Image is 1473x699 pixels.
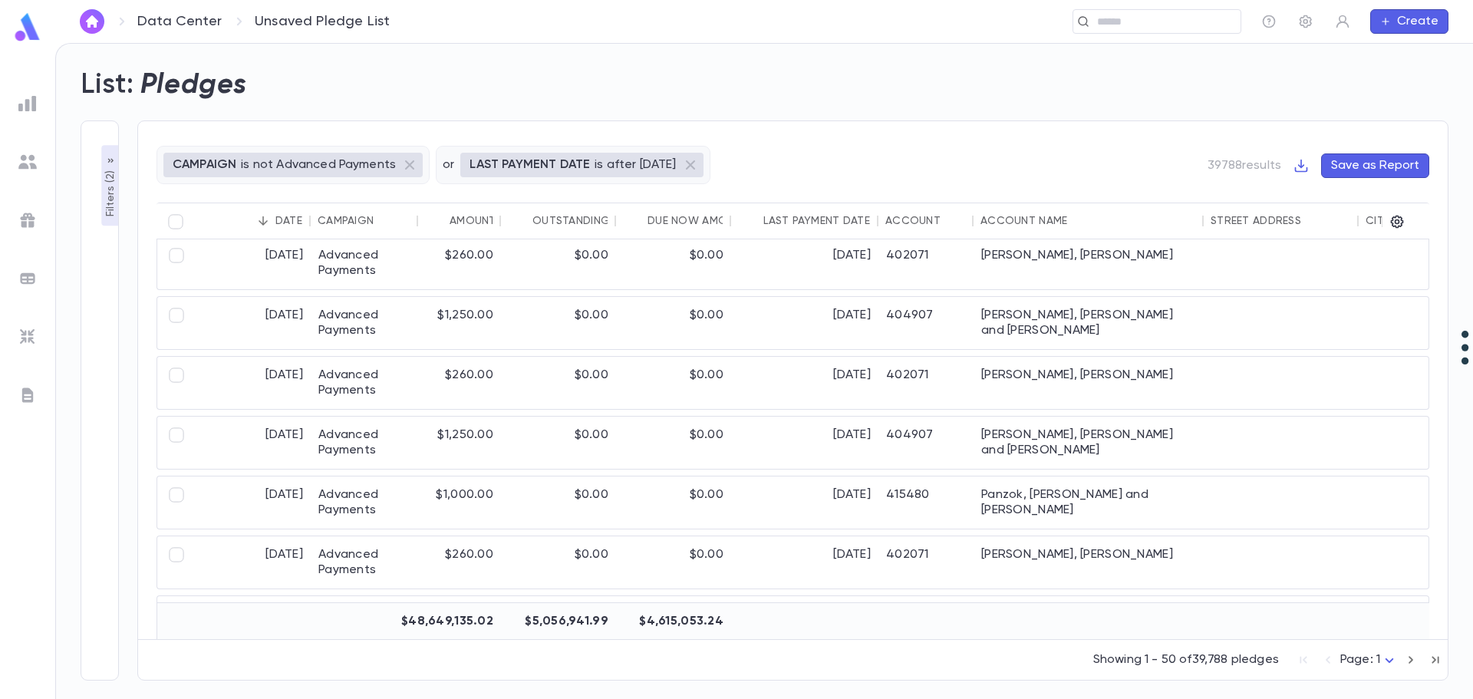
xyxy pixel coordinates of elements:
div: Advanced Payments [311,536,418,589]
p: Filters ( 2 ) [103,167,118,217]
h2: List: [81,68,134,102]
div: $0.00 [501,357,616,409]
div: City [1366,215,1391,227]
div: Due Now Amount [648,215,749,227]
div: 402071 [878,536,974,589]
div: $260.00 [418,357,501,409]
div: [DATE] [731,596,878,648]
div: [PERSON_NAME], [PERSON_NAME] [974,536,1204,589]
div: [DATE] [731,476,878,529]
div: Advanced Payments [311,596,418,648]
p: Unsaved Pledge List [255,13,390,30]
div: Advanced Payments [311,297,418,349]
img: batches_grey.339ca447c9d9533ef1741baa751efc33.svg [18,269,37,288]
p: CAMPAIGN [173,157,236,173]
button: Save as Report [1321,153,1429,178]
div: $0.00 [616,237,731,289]
div: 404907 [878,297,974,349]
div: $1,250.00 [418,417,501,469]
p: Showing 1 - 50 of 39,788 pledges [1093,652,1279,668]
div: $1,250.00 [418,596,501,648]
p: is after [DATE] [595,157,676,173]
div: Advanced Payments [311,237,418,289]
div: $0.00 [616,297,731,349]
button: Sort [623,209,648,233]
div: 404907 [878,417,974,469]
div: [DATE] [196,536,311,589]
div: $0.00 [501,596,616,648]
div: Account Name [980,215,1067,227]
img: campaigns_grey.99e729a5f7ee94e3726e6486bddda8f1.svg [18,211,37,229]
div: 404907 [878,596,974,648]
p: LAST PAYMENT DATE [470,157,590,173]
button: Sort [1067,209,1092,233]
div: $260.00 [418,237,501,289]
div: $48,649,135.02 [418,603,501,640]
div: $260.00 [418,536,501,589]
div: Last Payment Date [763,215,870,227]
div: Advanced Payments [311,357,418,409]
img: imports_grey.530a8a0e642e233f2baf0ef88e8c9fcb.svg [18,328,37,346]
div: [DATE] [196,417,311,469]
div: Outstanding [532,215,610,227]
div: [DATE] [731,536,878,589]
div: $1,000.00 [418,476,501,529]
img: letters_grey.7941b92b52307dd3b8a917253454ce1c.svg [18,386,37,404]
button: Sort [425,209,450,233]
div: $0.00 [501,417,616,469]
a: Data Center [137,13,222,30]
div: Amount [450,215,496,227]
div: [PERSON_NAME], [PERSON_NAME] and [PERSON_NAME] [974,417,1204,469]
div: $0.00 [616,536,731,589]
button: Sort [251,209,275,233]
img: logo [12,12,43,42]
div: [DATE] [731,357,878,409]
button: Sort [508,209,532,233]
div: 415480 [878,476,974,529]
div: $0.00 [501,237,616,289]
div: $0.00 [616,596,731,648]
button: Sort [941,209,965,233]
p: 39788 results [1208,158,1281,173]
div: [DATE] [196,357,311,409]
button: Filters (2) [101,146,120,226]
div: LAST PAYMENT DATEis after [DATE] [460,153,703,177]
button: Sort [374,209,398,233]
div: $0.00 [501,536,616,589]
div: Page: 1 [1340,648,1399,672]
div: [DATE] [731,297,878,349]
div: $0.00 [501,297,616,349]
div: [DATE] [196,596,311,648]
span: Page: 1 [1340,654,1380,666]
div: [DATE] [731,237,878,289]
div: Date [275,215,302,227]
img: reports_grey.c525e4749d1bce6a11f5fe2a8de1b229.svg [18,94,37,113]
button: Sort [739,209,763,233]
h2: Pledges [140,68,247,102]
div: $0.00 [616,417,731,469]
div: Street Address [1211,215,1301,227]
div: [PERSON_NAME], [PERSON_NAME] [974,357,1204,409]
div: 402071 [878,357,974,409]
div: $5,056,941.99 [501,603,616,640]
div: [PERSON_NAME], [PERSON_NAME] and [PERSON_NAME] [974,297,1204,349]
div: $0.00 [616,476,731,529]
div: Campaign [318,215,374,227]
div: Panzok, [PERSON_NAME] and [PERSON_NAME] [974,476,1204,529]
button: Create [1370,9,1448,34]
div: CAMPAIGNis not Advanced Payments [163,153,423,177]
p: or [443,157,454,173]
button: Sort [1301,209,1326,233]
p: is not Advanced Payments [241,157,396,173]
div: $0.00 [616,357,731,409]
div: [DATE] [196,297,311,349]
div: [PERSON_NAME], [PERSON_NAME] [974,237,1204,289]
img: home_white.a664292cf8c1dea59945f0da9f25487c.svg [83,15,101,28]
div: [DATE] [731,417,878,469]
div: $4,615,053.24 [616,603,731,640]
div: 402071 [878,237,974,289]
img: students_grey.60c7aba0da46da39d6d829b817ac14fc.svg [18,153,37,171]
div: Advanced Payments [311,417,418,469]
div: Advanced Payments [311,476,418,529]
div: Account ID [885,215,954,227]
